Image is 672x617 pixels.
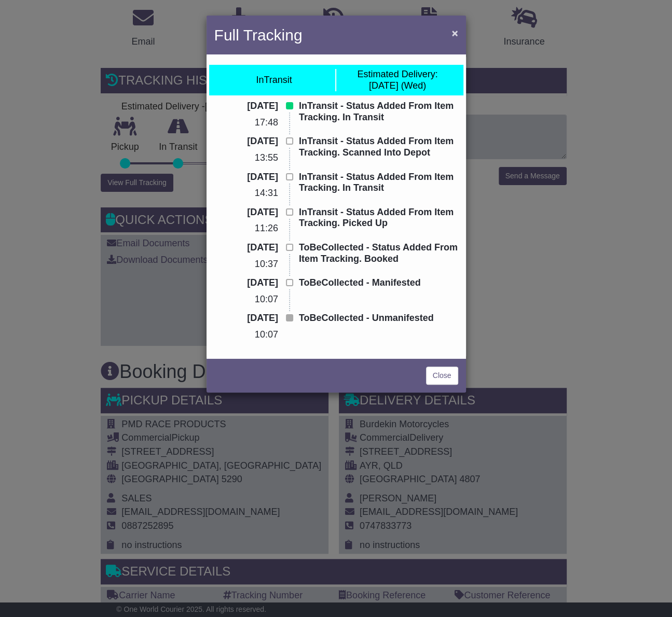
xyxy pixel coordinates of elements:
[299,101,458,123] p: InTransit - Status Added From Item Tracking. In Transit
[214,101,278,112] p: [DATE]
[214,136,278,147] p: [DATE]
[299,313,458,324] p: ToBeCollected - Unmanifested
[214,188,278,199] p: 14:31
[214,152,278,164] p: 13:55
[214,259,278,270] p: 10:37
[214,242,278,254] p: [DATE]
[214,172,278,183] p: [DATE]
[214,223,278,234] p: 11:26
[214,207,278,218] p: [DATE]
[256,75,292,86] div: InTransit
[446,22,463,44] button: Close
[214,313,278,324] p: [DATE]
[214,23,303,47] h4: Full Tracking
[299,172,458,194] p: InTransit - Status Added From Item Tracking. In Transit
[451,27,458,39] span: ×
[214,329,278,341] p: 10:07
[299,136,458,158] p: InTransit - Status Added From Item Tracking. Scanned Into Depot
[299,242,458,264] p: ToBeCollected - Status Added From Item Tracking. Booked
[214,294,278,305] p: 10:07
[299,207,458,229] p: InTransit - Status Added From Item Tracking. Picked Up
[357,69,437,91] div: [DATE] (Wed)
[357,69,437,79] span: Estimated Delivery:
[214,117,278,129] p: 17:48
[214,277,278,289] p: [DATE]
[299,277,458,289] p: ToBeCollected - Manifested
[426,367,458,385] a: Close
